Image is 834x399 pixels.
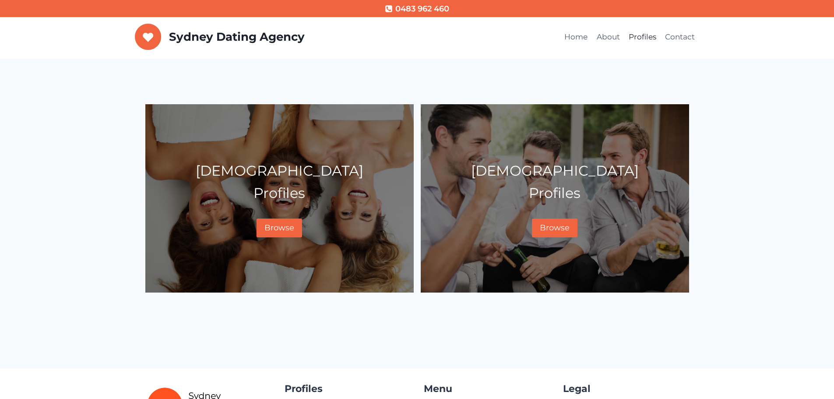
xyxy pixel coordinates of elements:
[169,30,305,44] p: Sydney Dating Agency
[264,223,294,233] span: Browse
[257,219,302,237] a: Browse
[153,159,406,204] p: [DEMOGRAPHIC_DATA] Profiles
[135,24,305,50] a: Sydney Dating Agency
[661,27,699,48] a: Contact
[532,219,577,237] a: Browse
[395,3,449,15] span: 0483 962 460
[560,27,700,48] nav: Primary
[560,27,592,48] a: Home
[428,159,682,204] p: [DEMOGRAPHIC_DATA] Profiles
[424,381,550,396] h4: Menu
[624,27,661,48] a: Profiles
[540,223,570,233] span: Browse
[135,24,162,50] img: Sydney Dating Agency
[563,381,689,396] h4: Legal
[592,27,624,48] a: About
[285,381,411,396] h4: Profiles
[385,3,449,15] a: 0483 962 460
